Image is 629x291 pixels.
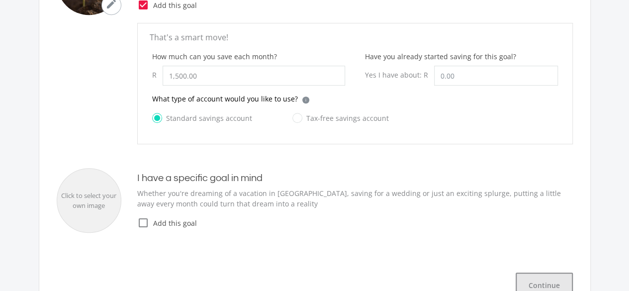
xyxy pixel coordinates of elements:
div: Yes I have about: R [365,66,434,84]
input: 0.00 [434,66,558,86]
h4: I have a specific goal in mind [137,172,573,184]
label: Have you already started saving for this goal? [365,51,516,62]
i: check_box_outline_blank [137,217,149,229]
span: Add this goal [149,218,573,228]
div: Click to select your own image [57,191,121,210]
label: How much can you save each month? [152,51,277,62]
input: 0.00 [163,66,345,86]
label: Tax-free savings account [292,112,389,124]
label: Standard savings account [152,112,252,124]
div: i [302,97,309,103]
div: R [152,66,163,84]
p: That's a smart move! [150,31,560,43]
p: What type of account would you like to use? [152,94,298,104]
p: Whether you're dreaming of a vacation in [GEOGRAPHIC_DATA], saving for a wedding or just an excit... [137,188,573,209]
